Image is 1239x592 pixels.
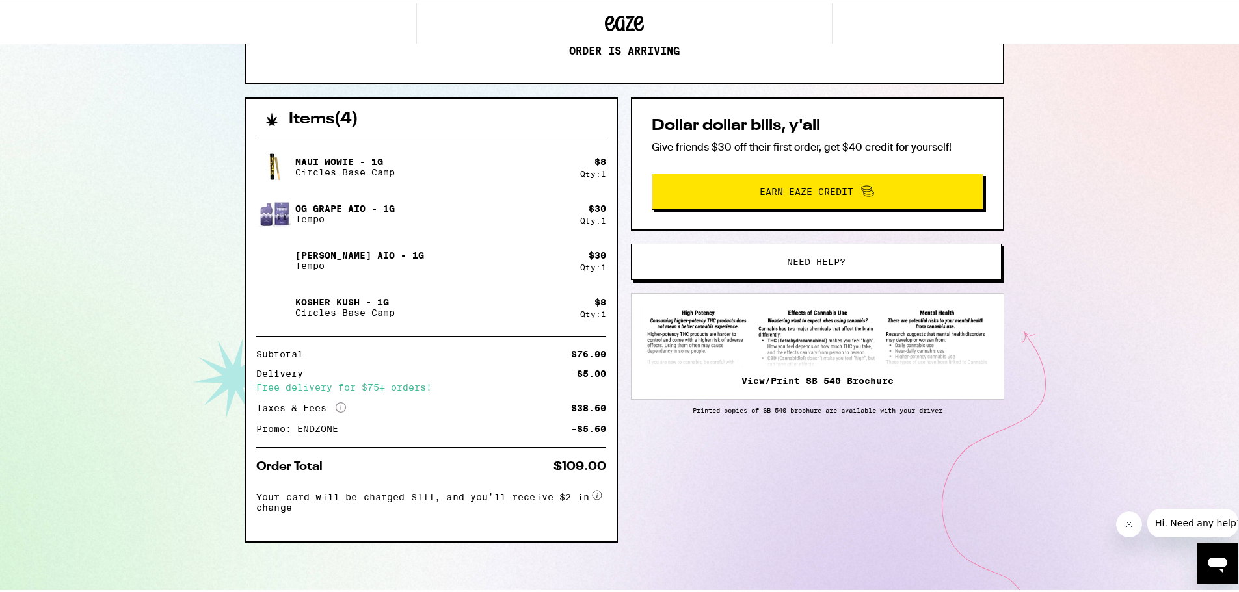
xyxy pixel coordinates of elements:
[589,248,606,258] div: $ 30
[1147,506,1238,535] iframe: Message from company
[594,294,606,305] div: $ 8
[1197,540,1238,582] iframe: Button to launch messaging window
[580,167,606,175] div: Qty: 1
[652,138,983,151] p: Give friends $30 off their first order, get $40 credit for yourself!
[645,304,991,365] img: SB 540 Brochure preview
[652,171,983,207] button: Earn Eaze Credit
[631,404,1004,411] p: Printed copies of SB-540 brochure are available with your driver
[580,307,606,316] div: Qty: 1
[256,193,293,229] img: OG Grape AIO - 1g
[295,258,424,268] p: Tempo
[652,116,983,131] h2: Dollar dollar bills, y'all
[256,367,312,376] div: Delivery
[760,185,853,194] span: Earn Eaze Credit
[631,241,1002,277] button: Need help?
[295,294,395,305] p: Kosher Kush - 1g
[787,255,846,264] span: Need help?
[594,154,606,164] div: $ 8
[295,248,424,258] p: [PERSON_NAME] AIO - 1g
[295,211,395,222] p: Tempo
[741,373,894,383] a: View/Print SB 540 Brochure
[589,201,606,211] div: $ 30
[8,9,94,19] span: Hi. Need any help?
[571,347,606,356] div: $76.00
[580,214,606,222] div: Qty: 1
[569,42,680,55] p: Order is arriving
[295,201,395,211] p: OG Grape AIO - 1g
[580,261,606,269] div: Qty: 1
[256,380,606,389] div: Free delivery for $75+ orders!
[256,422,347,431] div: Promo: ENDZONE
[256,287,293,323] img: Kosher Kush - 1g
[1116,509,1142,535] iframe: Close message
[256,347,312,356] div: Subtotal
[256,400,346,411] div: Taxes & Fees
[295,164,395,175] p: Circles Base Camp
[256,146,293,183] img: Maui Wowie - 1g
[256,240,293,276] img: Yuzu Haze AIO - 1g
[577,367,606,376] div: $5.00
[571,422,606,431] div: -$5.60
[553,458,606,470] div: $109.00
[295,154,395,164] p: Maui Wowie - 1g
[256,458,332,470] div: Order Total
[295,305,395,315] p: Circles Base Camp
[571,401,606,410] div: $38.60
[289,109,358,125] h2: Items ( 4 )
[256,485,589,510] span: Your card will be charged $111, and you’ll receive $2 in change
